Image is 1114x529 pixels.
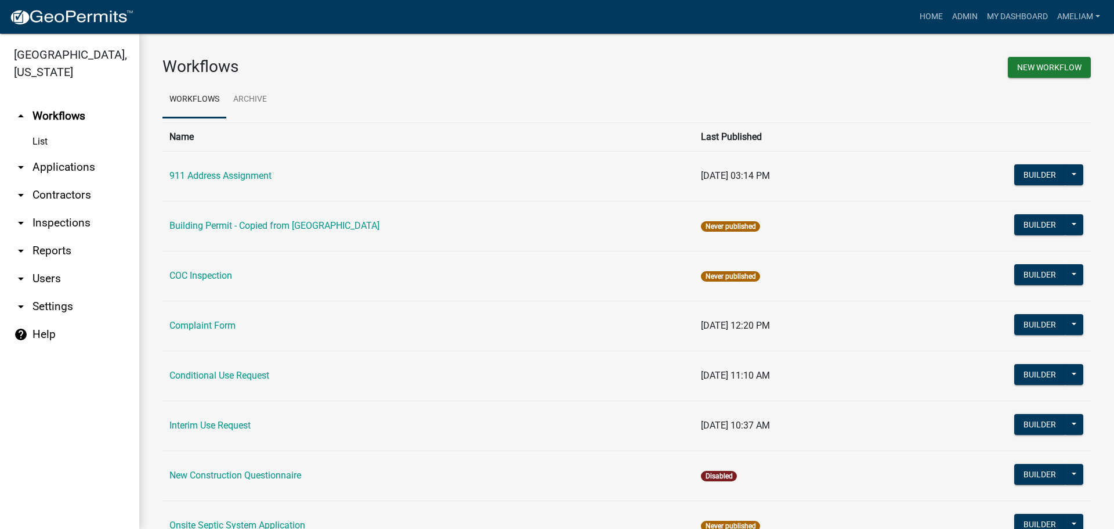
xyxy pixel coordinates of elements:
span: Never published [701,221,759,232]
h3: Workflows [162,57,618,77]
button: Builder [1014,214,1065,235]
a: My Dashboard [982,6,1052,28]
th: Name [162,123,694,151]
span: Never published [701,271,759,282]
i: arrow_drop_down [14,244,28,258]
i: arrow_drop_down [14,188,28,202]
span: [DATE] 11:10 AM [701,370,770,381]
button: Builder [1014,164,1065,185]
th: Last Published [694,123,891,151]
a: COC Inspection [169,270,232,281]
a: Workflows [162,81,226,118]
i: help [14,328,28,341]
i: arrow_drop_down [14,300,28,314]
span: [DATE] 10:37 AM [701,420,770,431]
span: [DATE] 12:20 PM [701,320,770,331]
i: arrow_drop_up [14,109,28,123]
a: Home [915,6,947,28]
a: New Construction Questionnaire [169,470,301,481]
span: [DATE] 03:14 PM [701,170,770,181]
a: Complaint Form [169,320,236,331]
button: Builder [1014,414,1065,435]
a: Interim Use Request [169,420,251,431]
button: Builder [1014,314,1065,335]
button: Builder [1014,264,1065,285]
a: Archive [226,81,274,118]
a: Admin [947,6,982,28]
a: Building Permit - Copied from [GEOGRAPHIC_DATA] [169,220,379,231]
a: 911 Address Assignment [169,170,272,181]
a: AmeliaM [1052,6,1105,28]
button: New Workflow [1008,57,1091,78]
i: arrow_drop_down [14,272,28,286]
i: arrow_drop_down [14,216,28,230]
span: Disabled [701,471,736,481]
i: arrow_drop_down [14,160,28,174]
a: Conditional Use Request [169,370,269,381]
button: Builder [1014,464,1065,485]
button: Builder [1014,364,1065,385]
